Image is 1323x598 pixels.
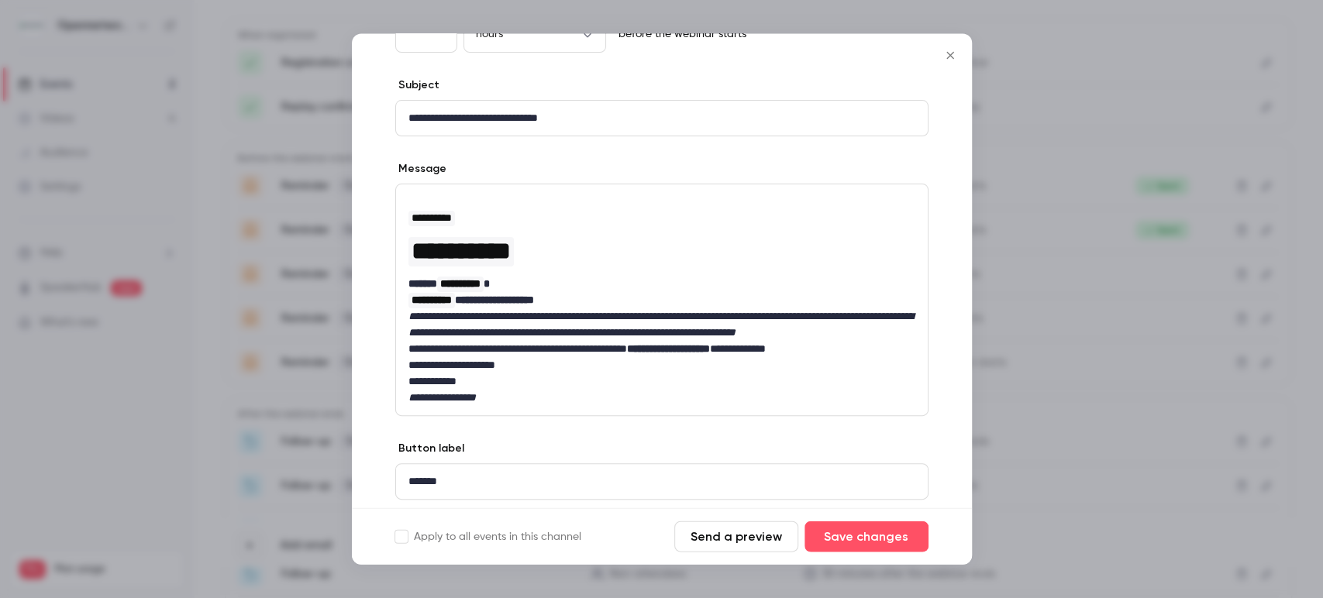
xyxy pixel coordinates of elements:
[396,101,928,136] div: editor
[612,27,746,43] p: before the webinar starts
[804,521,929,552] button: Save changes
[395,78,439,94] label: Subject
[396,185,928,416] div: editor
[395,529,581,545] label: Apply to all events in this channel
[396,465,928,500] div: editor
[935,40,966,71] button: Close
[463,26,606,42] div: hours
[395,442,464,457] label: Button label
[395,162,446,177] label: Message
[674,521,798,552] button: Send a preview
